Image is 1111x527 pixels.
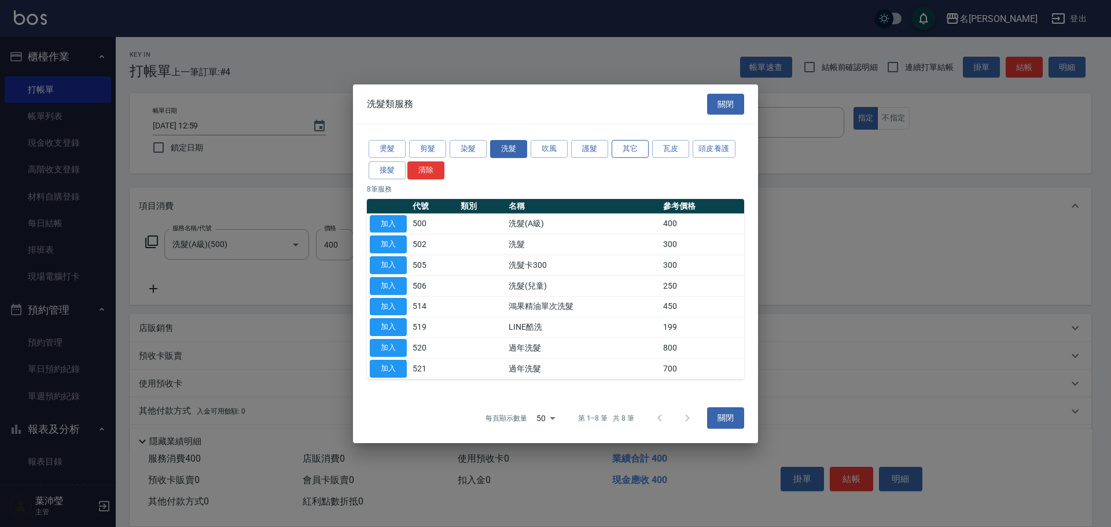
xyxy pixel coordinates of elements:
[450,140,487,158] button: 染髮
[506,317,660,338] td: LINE酷洗
[506,337,660,358] td: 過年洗髮
[367,183,744,194] p: 8 筆服務
[409,140,446,158] button: 剪髮
[660,234,744,255] td: 300
[506,275,660,296] td: 洗髮(兒童)
[506,296,660,317] td: 鴻果精油單次洗髮
[410,198,458,213] th: 代號
[410,358,458,379] td: 521
[369,161,406,179] button: 接髮
[693,140,735,158] button: 頭皮養護
[506,234,660,255] td: 洗髮
[660,296,744,317] td: 450
[532,402,560,433] div: 50
[410,337,458,358] td: 520
[370,235,407,253] button: 加入
[410,317,458,338] td: 519
[370,277,407,295] button: 加入
[506,213,660,234] td: 洗髮(A級)
[369,140,406,158] button: 燙髮
[660,317,744,338] td: 199
[652,140,689,158] button: 瓦皮
[410,255,458,275] td: 505
[506,358,660,379] td: 過年洗髮
[490,140,527,158] button: 洗髮
[506,255,660,275] td: 洗髮卡300
[367,98,413,110] span: 洗髮類服務
[660,213,744,234] td: 400
[370,360,407,378] button: 加入
[506,198,660,213] th: 名稱
[410,275,458,296] td: 506
[370,215,407,233] button: 加入
[531,140,568,158] button: 吹風
[707,93,744,115] button: 關閉
[370,256,407,274] button: 加入
[660,198,744,213] th: 參考價格
[370,297,407,315] button: 加入
[660,255,744,275] td: 300
[410,234,458,255] td: 502
[370,318,407,336] button: 加入
[407,161,444,179] button: 清除
[410,296,458,317] td: 514
[458,198,506,213] th: 類別
[370,339,407,357] button: 加入
[660,358,744,379] td: 700
[571,140,608,158] button: 護髮
[612,140,649,158] button: 其它
[660,337,744,358] td: 800
[485,413,527,423] p: 每頁顯示數量
[707,407,744,429] button: 關閉
[660,275,744,296] td: 250
[578,413,634,423] p: 第 1–8 筆 共 8 筆
[410,213,458,234] td: 500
